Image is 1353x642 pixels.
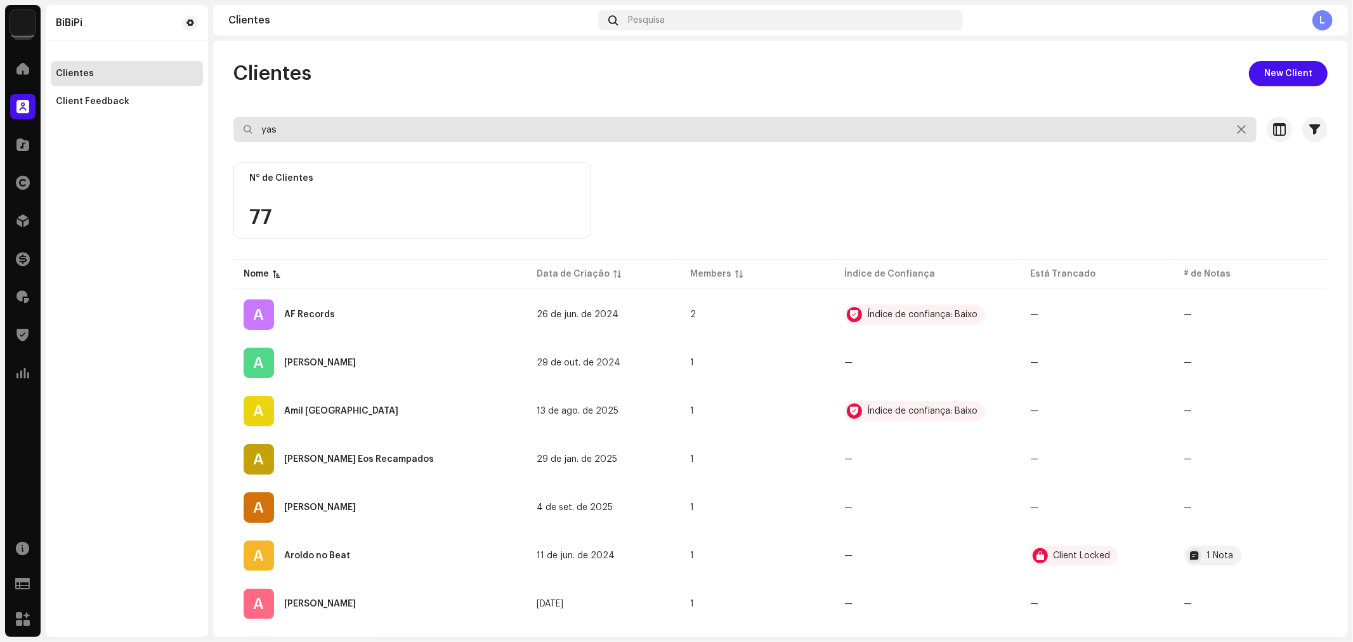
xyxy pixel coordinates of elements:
[537,310,618,319] span: 26 de jun. de 2024
[244,348,274,378] div: A
[690,599,694,608] span: 1
[1030,455,1163,464] re-a-table-badge: —
[1264,61,1312,86] span: New Client
[56,18,82,28] div: BiBiPi
[1030,599,1163,608] re-a-table-badge: —
[244,492,274,523] div: A
[1184,599,1317,608] re-a-table-badge: —
[537,268,610,280] div: Data de Criação
[56,96,129,107] div: Client Feedback
[537,503,613,512] span: 4 de set. de 2025
[844,551,1010,560] re-a-table-badge: —
[1249,61,1328,86] button: New Client
[1184,455,1317,464] re-a-table-badge: —
[51,89,203,114] re-m-nav-item: Client Feedback
[690,503,694,512] span: 1
[1184,310,1317,319] re-a-table-badge: —
[284,455,434,464] div: Ari Santos Eos Recampados
[249,173,575,183] div: N° de Clientes
[844,455,1010,464] re-a-table-badge: —
[690,407,694,416] span: 1
[628,15,665,25] span: Pesquisa
[1184,407,1317,416] re-a-table-badge: —
[844,358,1010,367] re-a-table-badge: —
[690,310,696,319] span: 2
[690,455,694,464] span: 1
[867,310,977,319] div: Índice de confiança: Baixo
[1030,358,1163,367] re-a-table-badge: —
[1184,358,1317,367] re-a-table-badge: —
[690,268,731,280] div: Members
[1030,503,1163,512] re-a-table-badge: —
[844,599,1010,608] re-a-table-badge: —
[537,407,618,416] span: 13 de ago. de 2025
[690,551,694,560] span: 1
[51,61,203,86] re-m-nav-item: Clientes
[244,268,269,280] div: Nome
[233,117,1257,142] input: Pesquisa
[233,61,311,86] span: Clientes
[867,407,977,416] div: Índice de confiança: Baixo
[1030,310,1163,319] re-a-table-badge: —
[10,10,36,36] img: 8570ccf7-64aa-46bf-9f70-61ee3b8451d8
[244,299,274,330] div: A
[1207,551,1234,560] div: 1 Nota
[244,540,274,571] div: A
[1030,407,1163,416] re-a-table-badge: —
[284,310,335,319] div: AF Records
[244,589,274,619] div: A
[284,358,356,367] div: Alessandro Lemos
[844,503,1010,512] re-a-table-badge: —
[537,358,620,367] span: 29 de out. de 2024
[1184,503,1317,512] re-a-table-badge: —
[284,599,356,608] div: Aroldo Rondineli
[690,358,694,367] span: 1
[244,396,274,426] div: A
[284,551,350,560] div: Aroldo no Beat
[56,69,94,79] div: Clientes
[233,162,591,239] re-o-card-value: N° de Clientes
[284,503,356,512] div: Arnon Norton
[244,444,274,475] div: A
[537,455,617,464] span: 29 de jan. de 2025
[228,15,593,25] div: Clientes
[537,599,563,608] span: 16 de jul. de 2024
[537,551,615,560] span: 11 de jun. de 2024
[1053,551,1110,560] div: Client Locked
[1312,10,1333,30] div: L
[284,407,398,416] div: Amil Brazil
